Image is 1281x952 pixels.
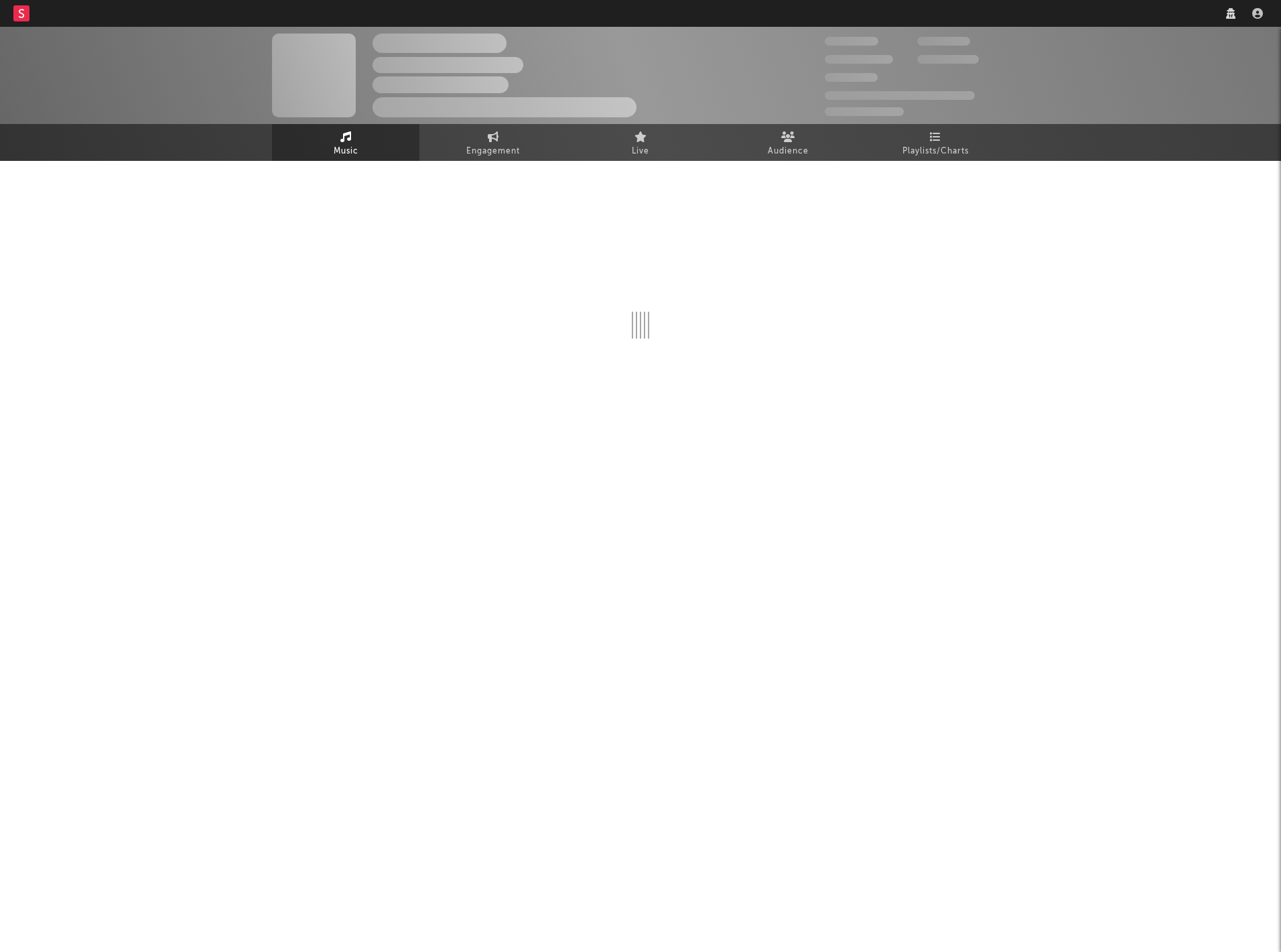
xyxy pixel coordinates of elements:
span: 100,000 [825,73,878,82]
span: 300,000 [825,37,878,46]
span: 50,000,000 Monthly Listeners [825,91,975,100]
span: Music [334,143,358,160]
span: 100,000 [917,37,970,46]
span: 1,000,000 [917,55,979,64]
span: 50,000,000 [825,55,893,64]
span: Live [632,143,649,160]
a: Audience [714,124,862,161]
a: Engagement [419,124,567,161]
a: Live [567,124,714,161]
span: Engagement [466,143,520,160]
span: Jump Score: 85.0 [825,107,904,116]
span: Playlists/Charts [902,143,969,160]
a: Music [272,124,419,161]
a: Playlists/Charts [862,124,1009,161]
span: Audience [768,143,809,160]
